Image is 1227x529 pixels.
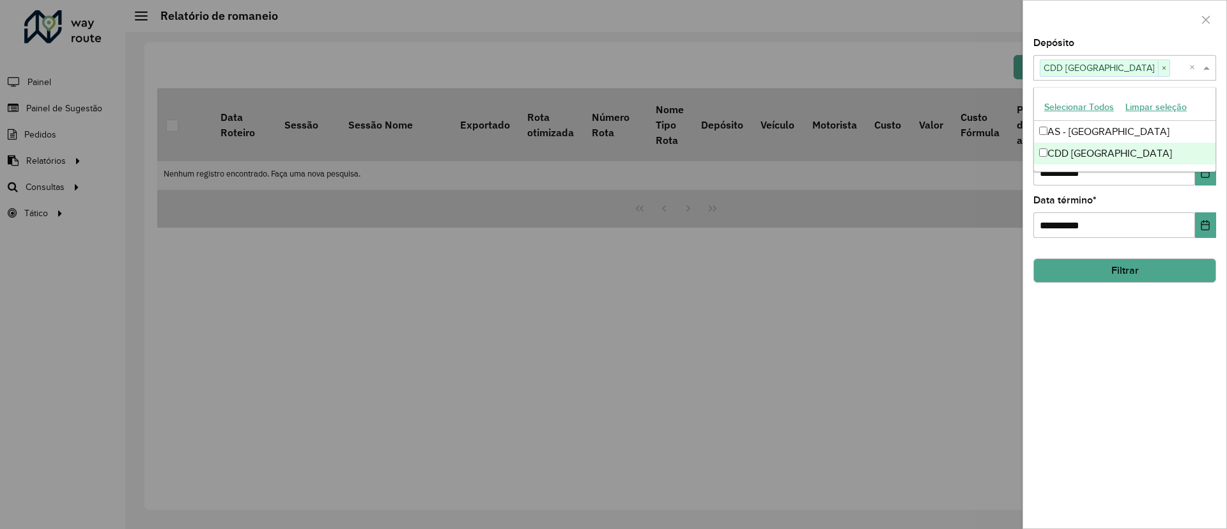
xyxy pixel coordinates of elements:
button: Choose Date [1195,160,1216,186]
ng-dropdown-panel: Options list [1033,87,1216,172]
div: CDD [GEOGRAPHIC_DATA] [1034,143,1215,164]
div: AS - [GEOGRAPHIC_DATA] [1034,121,1215,143]
span: CDD [GEOGRAPHIC_DATA] [1040,60,1158,75]
button: Limpar seleção [1120,97,1192,117]
button: Filtrar [1033,258,1216,283]
button: Choose Date [1195,212,1216,238]
button: Selecionar Todos [1038,97,1120,117]
label: Data término [1033,193,1097,208]
label: Depósito [1033,35,1074,51]
span: Clear all [1189,60,1200,75]
span: × [1158,61,1169,76]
